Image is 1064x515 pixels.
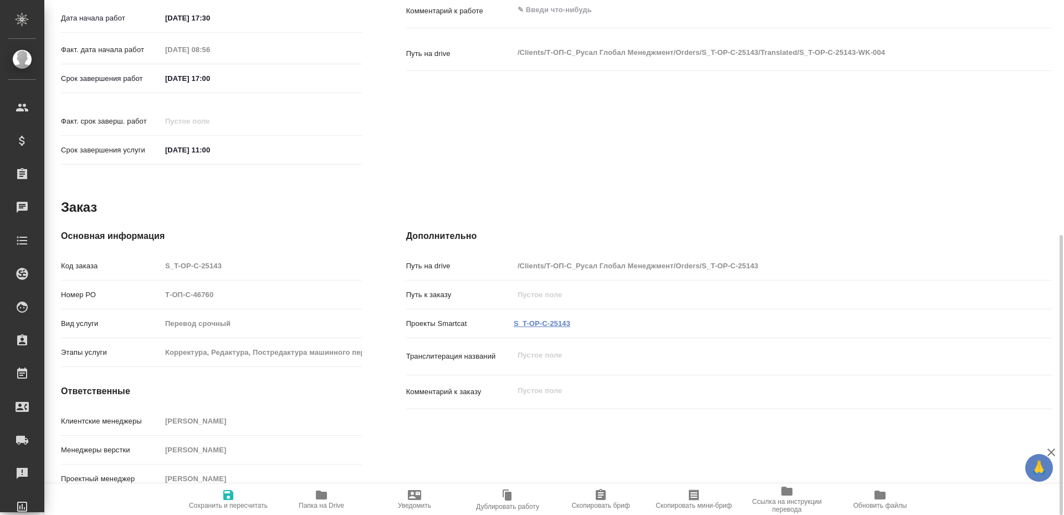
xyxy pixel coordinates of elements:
[514,319,570,328] a: S_T-OP-C-25143
[189,502,268,509] span: Сохранить и пересчитать
[406,6,514,17] p: Комментарий к работе
[61,116,161,127] p: Факт. срок заверш. работ
[161,442,362,458] input: Пустое поле
[275,484,368,515] button: Папка на Drive
[461,484,554,515] button: Дублировать работу
[61,347,161,358] p: Этапы услуги
[514,287,998,303] input: Пустое поле
[161,287,362,303] input: Пустое поле
[61,13,161,24] p: Дата начала работ
[161,142,258,158] input: ✎ Введи что-нибудь
[182,484,275,515] button: Сохранить и пересчитать
[161,315,362,332] input: Пустое поле
[406,48,514,59] p: Путь на drive
[406,318,514,329] p: Проекты Smartcat
[161,70,258,86] input: ✎ Введи что-нибудь
[833,484,927,515] button: Обновить файлы
[368,484,461,515] button: Уведомить
[747,498,827,513] span: Ссылка на инструкции перевода
[554,484,647,515] button: Скопировать бриф
[61,318,161,329] p: Вид услуги
[853,502,907,509] span: Обновить файлы
[406,230,1052,243] h4: Дополнительно
[61,73,161,84] p: Срок завершения работ
[61,385,362,398] h4: Ответственные
[61,473,161,485] p: Проектный менеджер
[398,502,431,509] span: Уведомить
[61,416,161,427] p: Клиентские менеджеры
[161,344,362,360] input: Пустое поле
[406,351,514,362] p: Транслитерация названий
[161,113,258,129] input: Пустое поле
[61,445,161,456] p: Менеджеры верстки
[1025,454,1053,482] button: 🙏
[647,484,740,515] button: Скопировать мини-бриф
[61,230,362,243] h4: Основная информация
[161,413,362,429] input: Пустое поле
[406,261,514,272] p: Путь на drive
[61,261,161,272] p: Код заказа
[656,502,731,509] span: Скопировать мини-бриф
[61,44,161,55] p: Факт. дата начала работ
[61,289,161,300] p: Номер РО
[406,386,514,397] p: Комментарий к заказу
[161,42,258,58] input: Пустое поле
[299,502,344,509] span: Папка на Drive
[161,258,362,274] input: Пустое поле
[161,471,362,487] input: Пустое поле
[571,502,630,509] span: Скопировать бриф
[1030,456,1048,480] span: 🙏
[514,43,998,62] textarea: /Clients/Т-ОП-С_Русал Глобал Менеджмент/Orders/S_T-OP-C-25143/Translated/S_T-OP-C-25143-WK-004
[740,484,833,515] button: Ссылка на инструкции перевода
[61,145,161,156] p: Срок завершения услуги
[406,289,514,300] p: Путь к заказу
[514,258,998,274] input: Пустое поле
[476,503,539,511] span: Дублировать работу
[161,10,258,26] input: ✎ Введи что-нибудь
[61,198,97,216] h2: Заказ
